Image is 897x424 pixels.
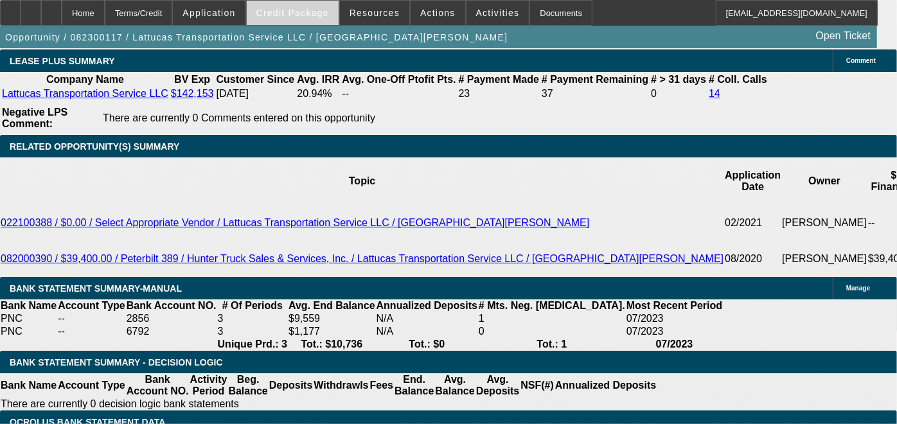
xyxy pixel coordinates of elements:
[288,338,376,351] th: Tot.: $10,736
[297,74,339,85] b: Avg. IRR
[542,74,648,85] b: # Payment Remaining
[1,253,724,264] a: 082000390 / $39,400.00 / Peterbilt 389 / Hunter Truck Sales & Services, Inc. / Lattucas Transport...
[376,299,478,312] th: Annualized Deposits
[256,8,329,18] span: Credit Package
[174,74,210,85] b: BV Exp
[2,88,168,99] a: Lattucas Transportation Service LLC
[434,373,475,398] th: Avg. Balance
[227,373,268,398] th: Beg. Balance
[341,87,456,100] td: --
[288,312,376,325] td: $9,559
[10,283,182,294] span: BANK STATEMENT SUMMARY-MANUAL
[651,74,706,85] b: # > 31 days
[466,1,529,25] button: Activities
[458,87,540,100] td: 23
[182,8,235,18] span: Application
[313,373,369,398] th: Withdrawls
[846,285,870,292] span: Manage
[411,1,465,25] button: Actions
[781,157,867,205] th: Owner
[173,1,245,25] button: Application
[459,74,539,85] b: # Payment Made
[555,373,657,398] th: Annualized Deposits
[1,217,589,228] a: 022100388 / $0.00 / Select Appropriate Vendor / Lattucas Transportation Service LLC / [GEOGRAPHIC...
[126,373,190,398] th: Bank Account NO.
[340,1,409,25] button: Resources
[217,338,288,351] th: Unique Prd.: 3
[709,74,767,85] b: # Coll. Calls
[10,141,179,152] span: RELATED OPPORTUNITY(S) SUMMARY
[781,205,867,241] td: [PERSON_NAME]
[288,299,376,312] th: Avg. End Balance
[10,56,115,66] span: LEASE PLUS SUMMARY
[247,1,339,25] button: Credit Package
[369,373,394,398] th: Fees
[478,338,626,351] th: Tot.: 1
[57,325,126,338] td: --
[376,325,478,338] td: N/A
[126,325,217,338] td: 6792
[171,88,214,99] a: $142,153
[626,325,723,338] td: 07/2023
[626,312,723,325] td: 07/2023
[626,338,723,351] th: 07/2023
[217,74,295,85] b: Customer Since
[478,325,626,338] td: 0
[46,74,124,85] b: Company Name
[269,373,314,398] th: Deposits
[376,338,478,351] th: Tot.: $0
[478,312,626,325] td: 1
[190,373,228,398] th: Activity Period
[811,25,876,47] a: Open Ticket
[126,312,217,325] td: 2856
[126,299,217,312] th: Bank Account NO.
[476,8,520,18] span: Activities
[57,299,126,312] th: Account Type
[288,325,376,338] td: $1,177
[420,8,456,18] span: Actions
[217,299,288,312] th: # Of Periods
[217,312,288,325] td: 3
[650,87,707,100] td: 0
[10,357,223,367] span: Bank Statement Summary - Decision Logic
[342,74,456,85] b: Avg. One-Off Ptofit Pts.
[724,241,781,277] td: 08/2020
[217,325,288,338] td: 3
[846,57,876,64] span: Comment
[57,312,126,325] td: --
[394,373,434,398] th: End. Balance
[296,87,340,100] td: 20.94%
[216,87,296,100] td: [DATE]
[626,299,723,312] th: Most Recent Period
[541,87,649,100] td: 37
[724,157,781,205] th: Application Date
[520,373,555,398] th: NSF(#)
[5,32,508,42] span: Opportunity / 082300117 / Lattucas Transportation Service LLC / [GEOGRAPHIC_DATA][PERSON_NAME]
[724,205,781,241] td: 02/2021
[475,373,520,398] th: Avg. Deposits
[2,107,67,129] b: Negative LPS Comment:
[57,373,126,398] th: Account Type
[103,112,375,123] span: There are currently 0 Comments entered on this opportunity
[709,88,720,99] a: 14
[781,241,867,277] td: [PERSON_NAME]
[376,312,478,325] td: N/A
[478,299,626,312] th: # Mts. Neg. [MEDICAL_DATA].
[350,8,400,18] span: Resources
